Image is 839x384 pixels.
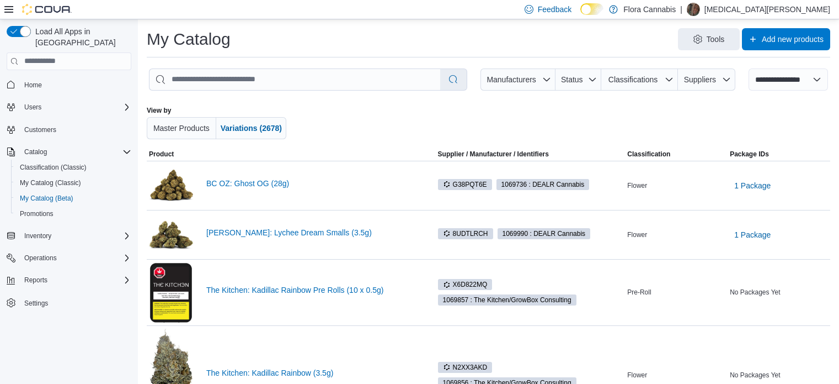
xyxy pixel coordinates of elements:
button: Catalog [20,145,51,159]
span: Classification (Classic) [20,163,87,172]
span: Reports [20,273,131,287]
button: My Catalog (Beta) [11,191,136,206]
input: Dark Mode [580,3,603,15]
span: Classifications [608,75,658,84]
a: Customers [20,123,61,136]
a: Classification (Classic) [15,161,91,174]
button: Tools [678,28,740,50]
button: Manufacturers [480,69,555,91]
button: Classifications [601,69,678,91]
nav: Complex example [7,72,131,340]
button: Suppliers [678,69,735,91]
span: Promotions [20,209,54,218]
a: Settings [20,297,52,310]
button: Reports [20,273,52,287]
a: The Kitchen: Kadillac Rainbow (3.5g) [206,369,418,377]
button: Reports [2,272,136,288]
span: Users [20,101,131,114]
span: Catalog [24,148,47,156]
span: G38PQT6E [443,180,487,190]
button: Master Products [147,117,216,139]
span: Operations [20,251,131,265]
button: Users [20,101,46,114]
p: Flora Cannabis [623,3,676,16]
div: Flower [625,179,728,192]
div: Flower [625,369,728,382]
span: Inventory [24,232,51,240]
span: Manufacturers [487,75,536,84]
span: Package IDs [730,150,769,159]
button: Operations [20,251,61,265]
span: Product [149,150,174,159]
span: Supplier / Manufacturer / Identifiers [423,150,549,159]
a: Home [20,78,46,92]
span: Load All Apps in [GEOGRAPHIC_DATA] [31,26,131,48]
span: Customers [20,123,131,136]
span: Suppliers [684,75,716,84]
a: My Catalog (Beta) [15,192,78,205]
span: My Catalog (Classic) [20,178,81,187]
a: Promotions [15,207,58,220]
span: Classification (Classic) [15,161,131,174]
div: Pre-Roll [625,286,728,299]
img: The Kitchen: Kadillac Rainbow Pre Rolls (10 x 0.5g) [149,262,193,323]
button: Operations [2,250,136,266]
div: Nikita Coles [687,3,700,16]
span: X6D822MQ [443,280,488,290]
div: No Packages Yet [728,286,830,299]
span: N2XX3AKD [438,362,493,373]
span: Users [24,103,41,112]
span: Classification [627,150,670,159]
span: 1069990 : DEALR Cannabis [498,228,591,239]
p: | [680,3,682,16]
span: 1069990 : DEALR Cannabis [503,229,586,239]
img: BC Smalls: Lychee Dream Smalls (3.5g) [149,220,193,249]
button: Settings [2,294,136,311]
span: Add new products [762,34,824,45]
div: Flower [625,228,728,241]
span: 1 Package [734,180,771,191]
button: Inventory [2,228,136,244]
span: 8UDTLRCH [443,229,488,239]
span: Master Products [153,124,210,133]
span: Reports [24,276,47,285]
a: My Catalog (Classic) [15,176,85,190]
a: [PERSON_NAME]: Lychee Dream Smalls (3.5g) [206,228,418,237]
span: Variations (2678) [221,124,282,133]
p: [MEDICAL_DATA][PERSON_NAME] [704,3,830,16]
div: No Packages Yet [728,369,830,382]
span: X6D822MQ [438,279,493,290]
button: Promotions [11,206,136,222]
a: BC OZ: Ghost OG (28g) [206,179,418,188]
button: Inventory [20,229,56,243]
span: 1 Package [734,229,771,240]
button: Add new products [742,28,830,50]
span: 1069736 : DEALR Cannabis [496,179,590,190]
img: BC OZ: Ghost OG (28g) [149,170,193,201]
button: 1 Package [730,175,775,197]
button: 1 Package [730,224,775,246]
span: Settings [24,299,48,308]
span: Promotions [15,207,131,220]
button: Variations (2678) [216,117,286,139]
button: Home [2,77,136,93]
button: My Catalog (Classic) [11,175,136,191]
div: Supplier / Manufacturer / Identifiers [438,150,549,159]
span: 1069857 : The Kitchen/GrowBox Consulting [443,295,571,305]
span: G38PQT6E [438,179,492,190]
img: Cova [22,4,72,15]
button: Status [555,69,601,91]
button: Customers [2,122,136,138]
span: My Catalog (Classic) [15,176,131,190]
button: Users [2,99,136,115]
h1: My Catalog [147,28,231,50]
button: Catalog [2,144,136,160]
a: The Kitchen: Kadillac Rainbow Pre Rolls (10 x 0.5g) [206,286,418,294]
span: Catalog [20,145,131,159]
span: Tools [707,34,725,45]
span: Operations [24,254,57,262]
span: Home [20,78,131,92]
span: My Catalog (Beta) [20,194,73,203]
span: Feedback [538,4,571,15]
